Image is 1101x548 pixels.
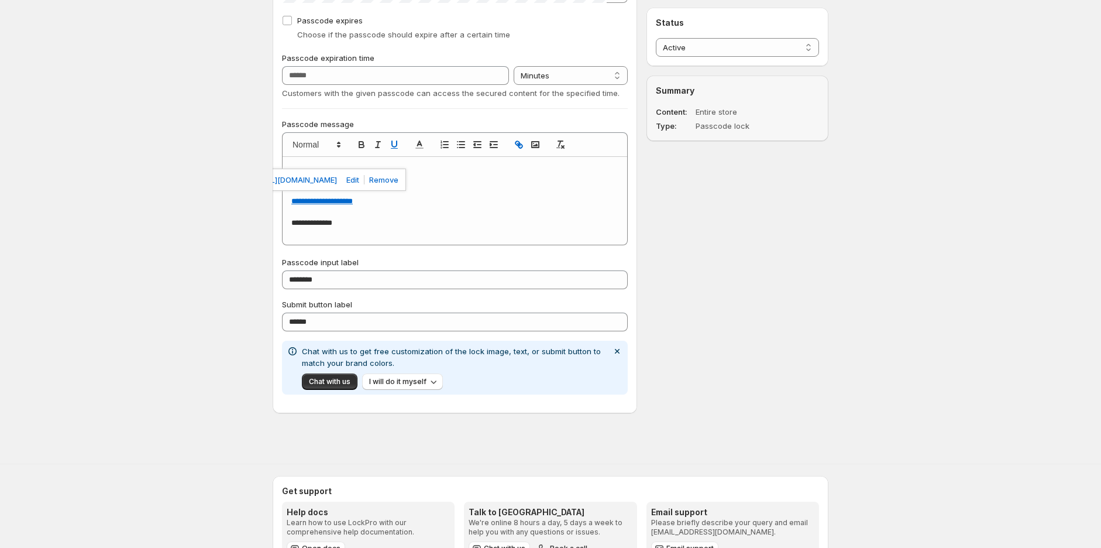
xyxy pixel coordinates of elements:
span: Passcode input label [282,258,359,267]
h2: Status [656,17,819,29]
p: We're online 8 hours a day, 5 days a week to help you with any questions or issues. [469,518,632,537]
h2: Summary [656,85,819,97]
a: [URL][DOMAIN_NAME] [258,172,337,187]
dd: Passcode lock [696,120,786,132]
h3: Email support [651,506,814,518]
p: Customers with the given passcode can access the secured content for the specified time. [282,87,628,99]
button: Chat with us [302,374,357,390]
button: Dismiss notification [609,343,625,359]
p: Passcode expiration time [282,52,628,64]
h3: Talk to [GEOGRAPHIC_DATA] [469,506,632,518]
span: Submit button label [282,300,352,309]
dd: Entire store [696,106,786,118]
p: Learn how to use LockPro with our comprehensive help documentation. [287,518,450,537]
span: I will do it myself [369,377,426,386]
span: Choose if the passcode should expire after a certain time [297,30,510,39]
span: Chat with us to get free customization of the lock image, text, or submit button to match your br... [302,347,601,368]
span: Chat with us [309,377,350,386]
button: I will do it myself [362,374,443,390]
p: Please briefly describe your query and email [EMAIL_ADDRESS][DOMAIN_NAME]. [651,518,814,537]
h2: Get support [282,485,819,497]
h3: Help docs [287,506,450,518]
dt: Type: [656,120,693,132]
p: Passcode message [282,118,628,130]
span: Passcode expires [297,16,363,25]
dt: Content: [656,106,693,118]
